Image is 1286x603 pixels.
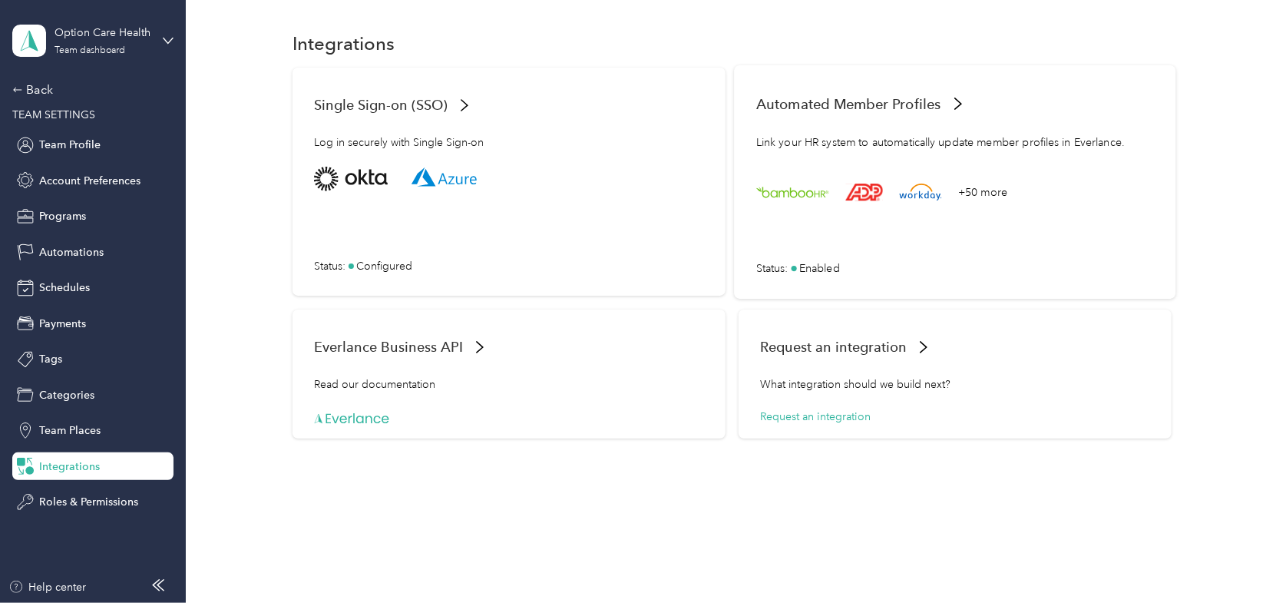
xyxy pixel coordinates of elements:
[39,459,100,475] span: Integrations
[314,97,448,113] span: Single Sign-on (SSO)
[756,260,788,276] span: Status :
[39,137,101,153] span: Team Profile
[1200,517,1286,603] iframe: Everlance-gr Chat Button Frame
[55,46,125,55] div: Team dashboard
[760,339,907,355] span: Request an integration
[756,95,941,111] span: Automated Member Profiles
[799,260,840,276] span: Enabled
[12,81,166,99] div: Back
[8,579,87,595] button: Help center
[314,258,345,274] span: Status :
[760,409,1150,425] div: Request an integration
[39,351,62,367] span: Tags
[39,494,138,510] span: Roles & Permissions
[12,108,95,121] span: TEAM SETTINGS
[356,258,412,274] span: Configured
[314,376,704,409] div: Read our documentation
[756,134,1154,167] div: Link your HR system to automatically update member profiles in Everlance.
[314,339,463,355] span: Everlance Business API
[39,422,101,439] span: Team Places
[39,208,86,224] span: Programs
[314,134,704,167] div: Log in securely with Single Sign-on
[39,387,94,403] span: Categories
[39,316,86,332] span: Payments
[39,280,90,296] span: Schedules
[39,244,104,260] span: Automations
[958,184,1007,200] div: +50 more
[293,35,395,51] h1: Integrations
[55,25,150,41] div: Option Care Health
[39,173,141,189] span: Account Preferences
[760,376,1150,409] div: What integration should we build next?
